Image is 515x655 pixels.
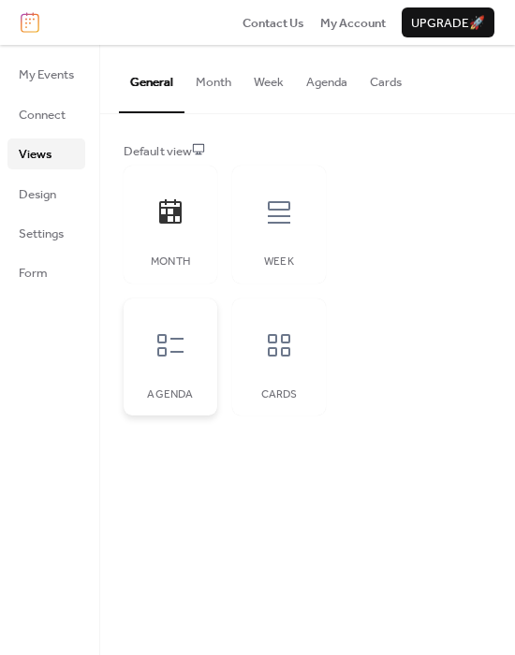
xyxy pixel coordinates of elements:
[19,225,64,243] span: Settings
[19,65,74,84] span: My Events
[243,14,304,33] span: Contact Us
[7,99,85,129] a: Connect
[7,179,85,209] a: Design
[359,45,413,110] button: Cards
[7,138,85,168] a: Views
[295,45,359,110] button: Agenda
[251,255,307,269] div: Week
[19,264,48,283] span: Form
[411,14,485,33] span: Upgrade 🚀
[19,106,66,124] span: Connect
[142,388,199,401] div: Agenda
[320,13,386,32] a: My Account
[320,14,386,33] span: My Account
[19,145,51,164] span: Views
[7,218,85,248] a: Settings
[7,257,85,287] a: Form
[243,13,304,32] a: Contact Us
[251,388,307,401] div: Cards
[184,45,243,110] button: Month
[21,12,39,33] img: logo
[7,59,85,89] a: My Events
[243,45,295,110] button: Week
[19,185,56,204] span: Design
[124,142,488,161] div: Default view
[119,45,184,112] button: General
[142,255,199,269] div: Month
[402,7,494,37] button: Upgrade🚀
